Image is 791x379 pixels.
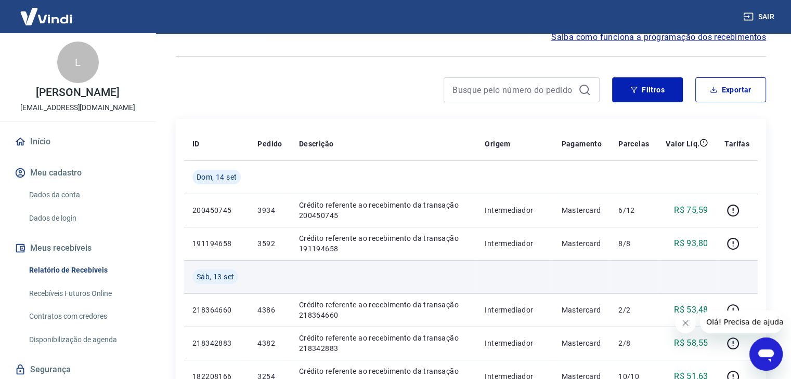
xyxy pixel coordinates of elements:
[700,310,783,333] iframe: Mensagem da empresa
[257,305,282,315] p: 4386
[618,139,649,149] p: Parcelas
[299,233,469,254] p: Crédito referente ao recebimento da transação 191194658
[299,200,469,221] p: Crédito referente ao recebimento da transação 200450745
[612,77,683,102] button: Filtros
[724,139,749,149] p: Tarifas
[674,204,708,216] p: R$ 75,59
[25,208,143,229] a: Dados de login
[192,305,241,315] p: 218364660
[741,7,779,26] button: Sair
[674,337,708,349] p: R$ 58,55
[192,205,241,215] p: 200450745
[257,238,282,249] p: 3592
[192,139,200,149] p: ID
[485,305,544,315] p: Intermediador
[561,238,602,249] p: Mastercard
[197,172,237,182] span: Dom, 14 set
[197,272,234,282] span: Sáb, 13 set
[57,42,99,83] div: L
[561,205,602,215] p: Mastercard
[561,338,602,348] p: Mastercard
[36,87,119,98] p: [PERSON_NAME]
[674,237,708,250] p: R$ 93,80
[25,329,143,350] a: Disponibilização de agenda
[618,338,649,348] p: 2/8
[695,77,766,102] button: Exportar
[257,338,282,348] p: 4382
[25,306,143,327] a: Contratos com credores
[20,102,135,113] p: [EMAIL_ADDRESS][DOMAIN_NAME]
[12,130,143,153] a: Início
[12,161,143,184] button: Meu cadastro
[299,139,334,149] p: Descrição
[618,205,649,215] p: 6/12
[25,283,143,304] a: Recebíveis Futuros Online
[485,338,544,348] p: Intermediador
[25,260,143,281] a: Relatório de Recebíveis
[561,305,602,315] p: Mastercard
[452,82,574,98] input: Busque pelo número do pedido
[618,238,649,249] p: 8/8
[25,184,143,206] a: Dados da conta
[551,31,766,44] a: Saiba como funciona a programação dos recebimentos
[192,338,241,348] p: 218342883
[257,139,282,149] p: Pedido
[299,300,469,320] p: Crédito referente ao recebimento da transação 218364660
[485,238,544,249] p: Intermediador
[485,139,510,149] p: Origem
[12,1,80,32] img: Vindi
[6,7,87,16] span: Olá! Precisa de ajuda?
[12,237,143,260] button: Meus recebíveis
[674,304,708,316] p: R$ 53,48
[749,337,783,371] iframe: Botão para abrir a janela de mensagens
[257,205,282,215] p: 3934
[192,238,241,249] p: 191194658
[666,139,699,149] p: Valor Líq.
[675,313,696,333] iframe: Fechar mensagem
[485,205,544,215] p: Intermediador
[618,305,649,315] p: 2/2
[561,139,602,149] p: Pagamento
[299,333,469,354] p: Crédito referente ao recebimento da transação 218342883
